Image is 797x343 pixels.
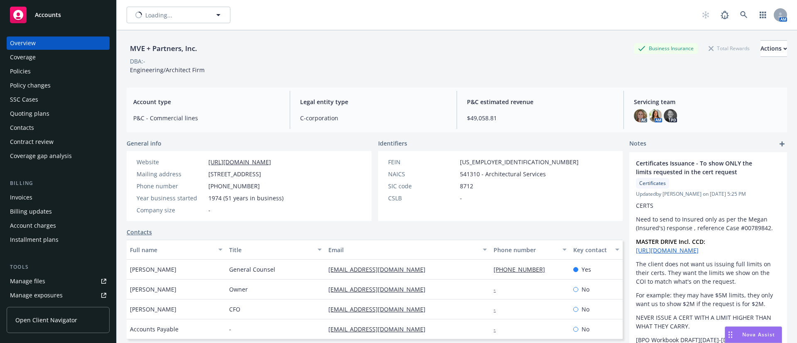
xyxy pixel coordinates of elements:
a: Start snowing [697,7,714,23]
div: Total Rewards [704,43,754,54]
div: Coverage [10,51,36,64]
span: [PHONE_NUMBER] [208,182,260,190]
span: No [582,305,589,314]
span: Legal entity type [300,97,447,106]
a: - [494,285,502,293]
p: Need to send to Insured only as per the Megan (Insured's) response , reference Case #00789842. [636,215,780,232]
a: Report a Bug [716,7,733,23]
p: NEVER ISSUE A CERT WITH A LIMIT HIGHER THAN WHAT THEY CARRY. [636,313,780,331]
a: - [494,305,502,313]
span: Notes [629,139,646,149]
span: CFO [229,305,240,314]
button: Nova Assist [725,326,782,343]
strong: MASTER DRIVE Incl. CCD: [636,238,705,246]
span: 541310 - Architectural Services [460,170,546,178]
a: Policies [7,65,110,78]
a: [URL][DOMAIN_NAME] [208,158,271,166]
span: Loading... [145,11,172,19]
a: [EMAIL_ADDRESS][DOMAIN_NAME] [328,305,432,313]
span: Owner [229,285,248,294]
span: Certificates Issuance - To show ONLY the limits requested in the cert request [636,159,759,176]
a: Manage files [7,275,110,288]
div: FEIN [388,158,457,166]
a: Policy changes [7,79,110,92]
span: P&C estimated revenue [467,97,614,106]
span: 8712 [460,182,473,190]
img: photo [649,109,662,122]
div: Website [137,158,205,166]
p: The client does not want us issuing full limits on their certs. They want the limits we show on t... [636,260,780,286]
a: [EMAIL_ADDRESS][DOMAIN_NAME] [328,325,432,333]
div: Title [229,246,313,254]
a: Contacts [7,121,110,134]
a: Accounts [7,3,110,27]
div: Coverage gap analysis [10,149,72,163]
span: Updated by [PERSON_NAME] on [DATE] 5:25 PM [636,190,780,198]
div: Business Insurance [634,43,698,54]
div: Quoting plans [10,107,49,120]
span: P&C - Commercial lines [133,114,280,122]
div: Mailing address [137,170,205,178]
div: Billing updates [10,205,52,218]
span: Accounts [35,12,61,18]
span: No [582,325,589,333]
div: NAICS [388,170,457,178]
span: Engineering/Architect Firm [130,66,205,74]
div: Overview [10,36,36,50]
div: Actions [760,41,787,56]
div: CSLB [388,194,457,202]
div: Company size [137,206,205,214]
div: Year business started [137,194,205,202]
button: Phone number [490,240,570,260]
div: Installment plans [10,233,59,246]
a: SSC Cases [7,93,110,106]
a: add [777,139,787,149]
span: [STREET_ADDRESS] [208,170,261,178]
a: Switch app [755,7,771,23]
button: Full name [127,240,226,260]
span: [US_EMPLOYER_IDENTIFICATION_NUMBER] [460,158,579,166]
span: $49,058.81 [467,114,614,122]
div: Drag to move [725,327,736,343]
button: Key contact [570,240,623,260]
div: SIC code [388,182,457,190]
span: General Counsel [229,265,275,274]
a: Installment plans [7,233,110,246]
p: CERTS [636,201,780,210]
button: Title [226,240,325,260]
span: 1974 (51 years in business) [208,194,284,202]
a: [EMAIL_ADDRESS][DOMAIN_NAME] [328,285,432,293]
span: Manage exposures [7,289,110,302]
div: Billing [7,179,110,187]
div: Contract review [10,135,54,148]
a: [EMAIL_ADDRESS][DOMAIN_NAME] [328,265,432,273]
div: Phone number [494,246,557,254]
div: SSC Cases [10,93,38,106]
a: Search [736,7,752,23]
div: Contacts [10,121,34,134]
span: [PERSON_NAME] [130,265,176,274]
a: [URL][DOMAIN_NAME] [636,246,699,254]
a: Overview [7,36,110,50]
span: - [460,194,462,202]
img: photo [634,109,647,122]
span: C-corporation [300,114,447,122]
a: Billing updates [7,205,110,218]
span: No [582,285,589,294]
a: Invoices [7,191,110,204]
span: Certificates [639,180,666,187]
button: Loading... [127,7,230,23]
span: General info [127,139,161,148]
div: Phone number [137,182,205,190]
a: Coverage [7,51,110,64]
a: Quoting plans [7,107,110,120]
span: Accounts Payable [130,325,178,333]
div: Key contact [573,246,610,254]
button: Email [325,240,490,260]
a: Contract review [7,135,110,148]
span: - [229,325,231,333]
a: [PHONE_NUMBER] [494,265,552,273]
p: For example: they may have $5M limits, they only want us to show $2M if the request is for $2M. [636,291,780,308]
span: - [208,206,210,214]
span: Servicing team [634,97,780,106]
